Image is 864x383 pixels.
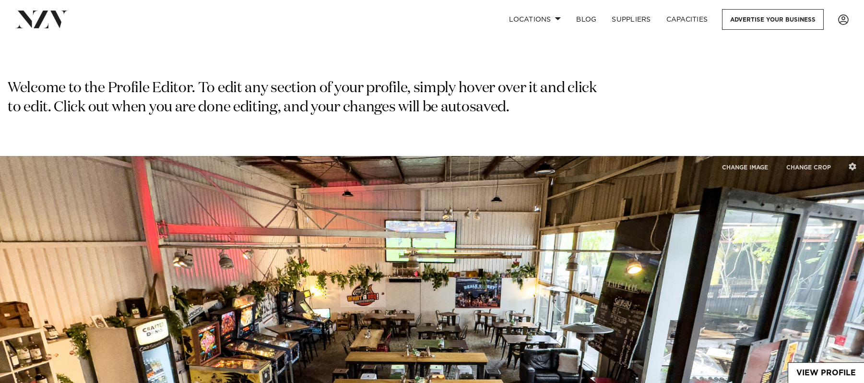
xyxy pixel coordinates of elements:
a: Advertise your business [722,9,824,30]
a: View Profile [788,363,864,383]
img: nzv-logo.png [15,11,68,28]
a: BLOG [568,9,604,30]
a: SUPPLIERS [604,9,658,30]
button: CHANGE CROP [778,157,839,178]
a: Capacities [659,9,716,30]
p: Welcome to the Profile Editor. To edit any section of your profile, simply hover over it and clic... [8,79,601,118]
button: CHANGE IMAGE [714,157,776,178]
a: Locations [501,9,568,30]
